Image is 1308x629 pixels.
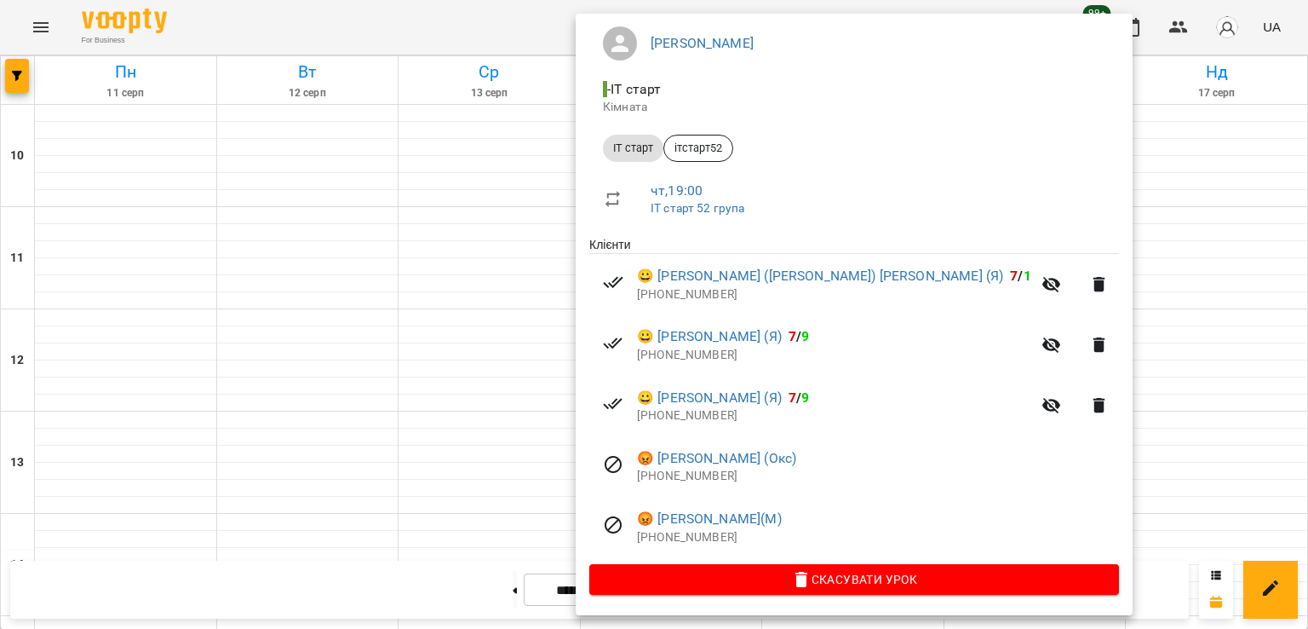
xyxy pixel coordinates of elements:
[1010,268,1030,284] b: /
[637,326,782,347] a: 😀 [PERSON_NAME] (Я)
[603,141,663,156] span: ІТ старт
[801,390,809,406] span: 9
[637,509,782,529] a: 😡 [PERSON_NAME](М)
[589,236,1119,564] ul: Клієнти
[801,328,809,344] span: 9
[789,328,809,344] b: /
[603,394,623,414] svg: Візит сплачено
[637,388,782,408] a: 😀 [PERSON_NAME] (Я)
[603,515,623,535] svg: Візит скасовано
[603,569,1105,590] span: Скасувати Урок
[789,328,796,344] span: 7
[637,286,1031,303] p: [PHONE_NUMBER]
[603,99,1105,116] p: Кімната
[637,266,1003,286] a: 😀 [PERSON_NAME] ([PERSON_NAME]) [PERSON_NAME] (Я)
[637,529,1119,546] p: [PHONE_NUMBER]
[789,390,809,406] b: /
[637,468,1119,485] p: [PHONE_NUMBER]
[603,81,665,97] span: - ІТ старт
[1024,268,1031,284] span: 1
[603,272,623,292] svg: Візит сплачено
[637,347,1031,364] p: [PHONE_NUMBER]
[637,407,1031,424] p: [PHONE_NUMBER]
[663,135,733,162] div: ітстарт52
[664,141,732,156] span: ітстарт52
[603,333,623,354] svg: Візит сплачено
[651,35,754,51] a: [PERSON_NAME]
[589,564,1119,595] button: Скасувати Урок
[651,201,745,215] a: ІТ старт 52 група
[1010,268,1018,284] span: 7
[789,390,796,406] span: 7
[651,182,703,199] a: чт , 19:00
[603,454,623,475] svg: Візит скасовано
[637,448,796,469] a: 😡 [PERSON_NAME] (Окс)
